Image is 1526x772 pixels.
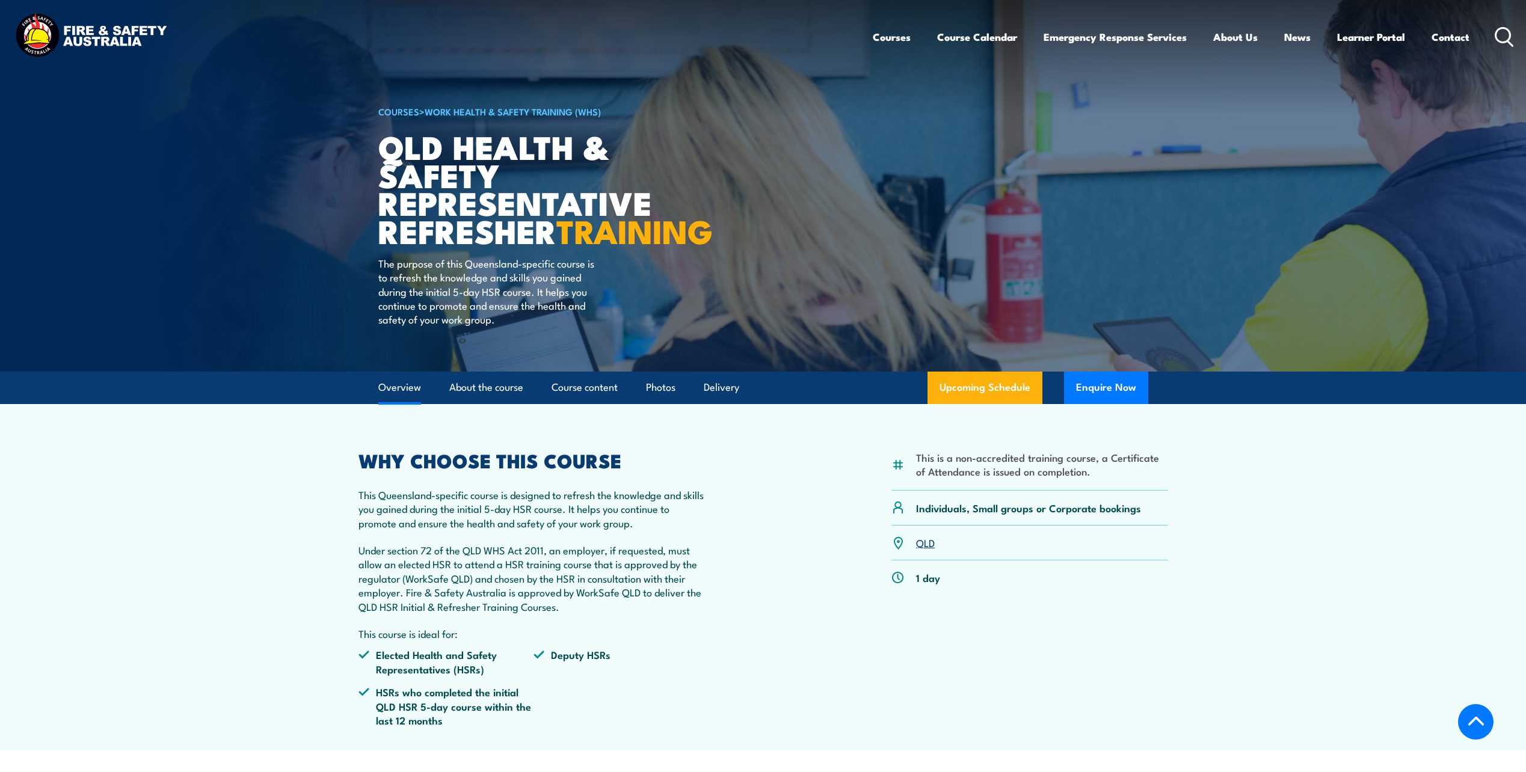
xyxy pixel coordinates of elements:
[378,105,419,118] a: COURSES
[916,535,935,550] a: QLD
[378,372,421,403] a: Overview
[552,372,618,403] a: Course content
[378,104,675,118] h6: >
[1284,21,1311,53] a: News
[358,648,534,676] li: Elected Health and Safety Representatives (HSRs)
[704,372,739,403] a: Delivery
[937,21,1017,53] a: Course Calendar
[1213,21,1258,53] a: About Us
[916,450,1168,479] li: This is a non-accredited training course, a Certificate of Attendance is issued on completion.
[358,452,710,468] h2: WHY CHOOSE THIS COURSE
[916,571,940,584] p: 1 day
[873,21,911,53] a: Courses
[358,685,534,727] li: HSRs who completed the initial QLD HSR 5-day course within the last 12 months
[646,372,675,403] a: Photos
[358,543,710,613] p: Under section 72 of the QLD WHS Act 2011, an employer, if requested, must allow an elected HSR to...
[534,648,709,676] li: Deputy HSRs
[928,372,1042,404] a: Upcoming Schedule
[378,256,598,326] p: The purpose of this Queensland-specific course is to refresh the knowledge and skills you gained ...
[1432,21,1469,53] a: Contact
[425,105,601,118] a: Work Health & Safety Training (WHS)
[556,205,713,255] strong: TRAINING
[449,372,523,403] a: About the course
[378,132,675,245] h1: QLD Health & Safety Representative Refresher
[916,501,1141,515] p: Individuals, Small groups or Corporate bookings
[1044,21,1187,53] a: Emergency Response Services
[1064,372,1148,404] button: Enquire Now
[358,626,710,640] p: This course is ideal for:
[358,488,710,530] p: This Queensland-specific course is designed to refresh the knowledge and skills you gained during...
[1337,21,1405,53] a: Learner Portal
